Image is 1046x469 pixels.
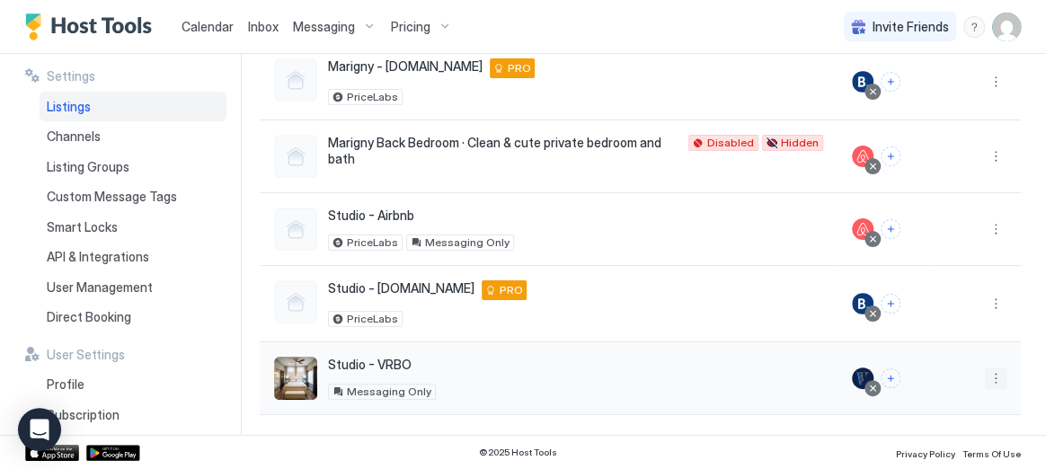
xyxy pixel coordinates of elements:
button: Connect channels [881,368,900,388]
a: Privacy Policy [896,443,955,462]
a: Smart Locks [40,212,226,243]
span: Custom Message Tags [47,189,177,205]
a: Profile [40,369,226,400]
a: Google Play Store [86,445,140,461]
a: Terms Of Use [962,443,1021,462]
div: listing image [274,357,317,400]
a: User Management [40,272,226,303]
a: Listing Groups [40,152,226,182]
span: © 2025 Host Tools [479,447,557,458]
span: Marigny Back Bedroom · Clean & cute private bedroom and bath [328,135,681,166]
a: Listings [40,92,226,122]
a: Subscription [40,400,226,430]
span: Invite Friends [873,19,949,35]
span: Privacy Policy [896,448,955,459]
span: Smart Locks [47,219,118,235]
button: More options [985,367,1006,389]
span: Inbox [248,19,279,34]
span: Settings [47,68,95,84]
a: Host Tools Logo [25,13,160,40]
span: Channels [47,128,101,145]
span: Messaging [293,19,355,35]
span: Pricing [391,19,430,35]
button: Connect channels [881,146,900,166]
span: Subscription [47,407,120,423]
span: Studio - Airbnb [328,208,414,224]
div: menu [985,293,1006,314]
div: menu [985,218,1006,240]
span: Calendar [182,19,234,34]
span: User Management [47,279,153,296]
span: Terms Of Use [962,448,1021,459]
span: Studio - [DOMAIN_NAME] [328,280,474,296]
div: menu [985,146,1006,167]
span: API & Integrations [47,249,149,265]
div: menu [963,16,985,38]
span: Listing Groups [47,159,129,175]
span: Studio - VRBO [328,357,412,373]
div: menu [985,71,1006,93]
span: Listings [47,99,91,115]
a: API & Integrations [40,242,226,272]
a: App Store [25,445,79,461]
button: More options [985,71,1006,93]
div: menu [985,367,1006,389]
span: PRO [508,60,531,76]
span: User Settings [47,347,125,363]
a: Custom Message Tags [40,181,226,212]
button: Connect channels [881,72,900,92]
button: More options [985,146,1006,167]
a: Calendar [182,17,234,36]
a: Direct Booking [40,302,226,332]
span: Profile [47,376,84,393]
span: PRO [500,282,523,298]
a: Inbox [248,17,279,36]
button: More options [985,293,1006,314]
span: Direct Booking [47,309,131,325]
a: Channels [40,121,226,152]
button: Connect channels [881,219,900,239]
div: Open Intercom Messenger [18,408,61,451]
span: Marigny - [DOMAIN_NAME] [328,58,483,75]
button: More options [985,218,1006,240]
div: User profile [992,13,1021,41]
button: Connect channels [881,294,900,314]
